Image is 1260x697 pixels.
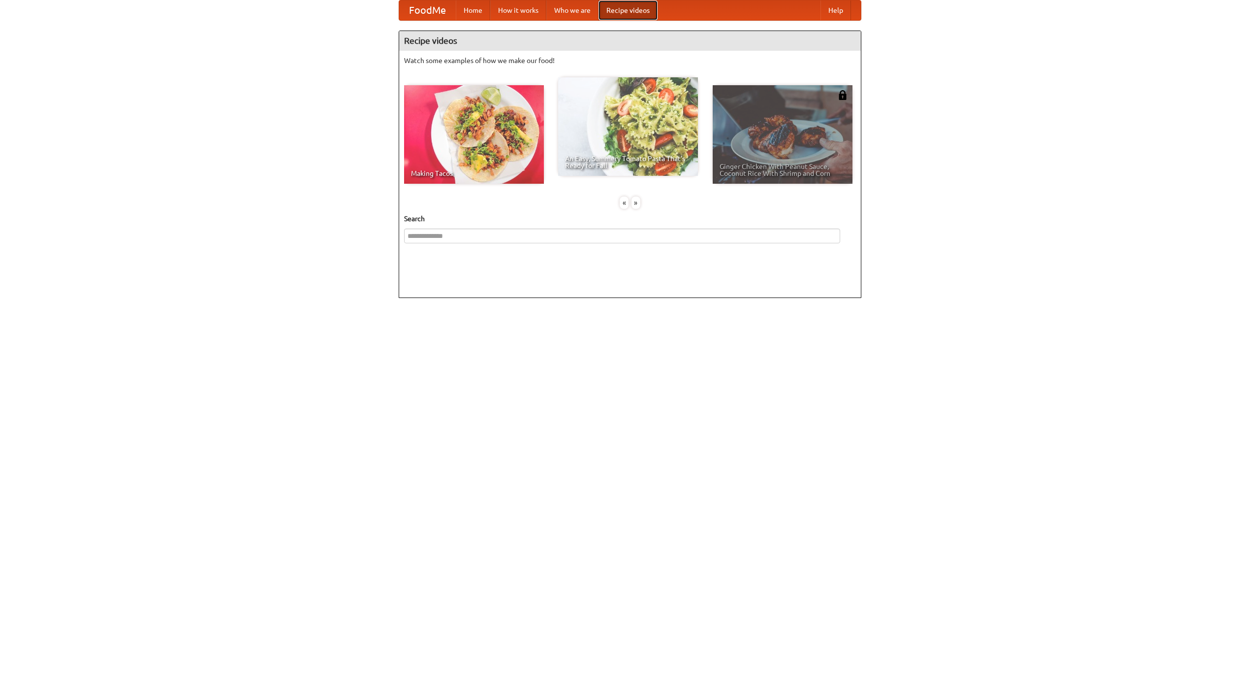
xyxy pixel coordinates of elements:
p: Watch some examples of how we make our food! [404,56,856,66]
a: Home [456,0,490,20]
a: An Easy, Summery Tomato Pasta That's Ready for Fall [558,77,698,176]
a: Recipe videos [598,0,658,20]
img: 483408.png [838,90,848,100]
a: FoodMe [399,0,456,20]
h4: Recipe videos [399,31,861,51]
span: Making Tacos [411,170,537,177]
span: An Easy, Summery Tomato Pasta That's Ready for Fall [565,155,691,169]
a: How it works [490,0,546,20]
a: Who we are [546,0,598,20]
a: Help [820,0,851,20]
div: » [631,197,640,209]
h5: Search [404,214,856,224]
a: Making Tacos [404,85,544,184]
div: « [620,197,629,209]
